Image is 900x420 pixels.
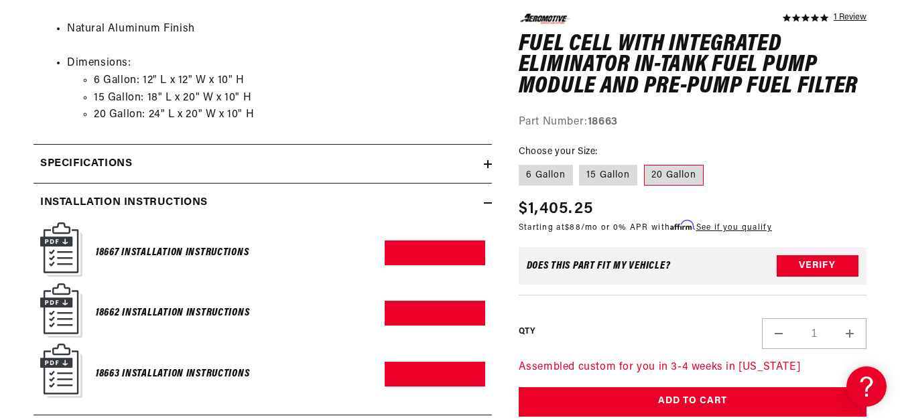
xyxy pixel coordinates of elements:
li: Dimensions: [67,55,485,123]
label: 20 Gallon [644,164,704,186]
h6: 18667 Installation Instructions [96,244,249,262]
label: 15 Gallon [579,164,637,186]
button: Verify [777,255,858,277]
a: Download PDF [385,240,485,265]
a: 1 reviews [834,13,866,23]
h6: 18662 Installation Instructions [96,304,249,322]
p: Starting at /mo or 0% APR with . [519,221,772,234]
label: QTY [519,326,535,337]
summary: Installation Instructions [34,184,492,222]
p: Assembled custom for you in 3-4 weeks in [US_STATE] [519,359,866,376]
li: Natural Aluminum Finish [67,21,485,55]
a: Download PDF [385,362,485,387]
div: Part Number: [519,114,866,131]
img: Instruction Manual [40,222,82,277]
span: $88 [565,224,581,232]
img: Instruction Manual [40,283,82,338]
label: 6 Gallon [519,164,573,186]
legend: Choose your Size: [519,144,599,158]
img: Instruction Manual [40,344,82,398]
strong: 18663 [588,117,618,127]
button: Add to Cart [519,387,866,417]
h2: Specifications [40,155,132,173]
h1: Fuel Cell with Integrated Eliminator In-Tank Fuel Pump Module and Pre-Pump Fuel Filter [519,33,866,97]
summary: Specifications [34,145,492,184]
li: 15 Gallon: 18" L x 20" W x 10" H [94,90,485,107]
h2: Installation Instructions [40,194,208,212]
div: Does This part fit My vehicle? [527,261,671,271]
a: Download PDF [385,301,485,326]
li: 6 Gallon: 12" L x 12" W x 10" H [94,72,485,90]
li: 20 Gallon: 24" L x 20" W x 10" H [94,107,485,124]
span: Affirm [670,220,694,230]
h6: 18663 Installation Instructions [96,365,249,383]
span: $1,405.25 [519,197,594,221]
a: See if you qualify - Learn more about Affirm Financing (opens in modal) [696,224,772,232]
